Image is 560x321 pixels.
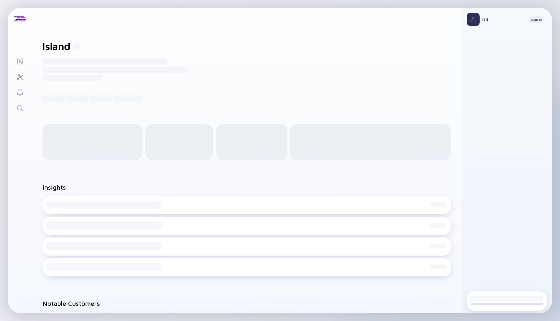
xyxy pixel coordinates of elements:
[42,183,66,191] h2: Insights
[8,69,32,84] a: Investor Map
[467,13,480,26] img: Profile Picture
[8,53,32,69] a: Lists
[8,84,32,100] a: Reminders
[8,100,32,115] a: Search
[529,16,544,23] button: Sign In
[482,17,523,22] div: Hi!
[42,40,70,52] h1: Island
[42,300,451,307] h2: Notable Customers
